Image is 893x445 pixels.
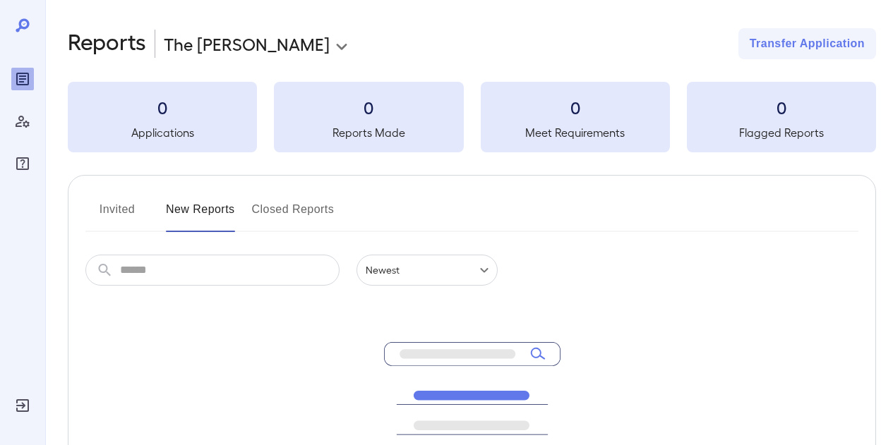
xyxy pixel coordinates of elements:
h5: Applications [68,124,257,141]
button: Transfer Application [738,28,876,59]
button: New Reports [166,198,235,232]
div: Reports [11,68,34,90]
button: Closed Reports [252,198,335,232]
div: Newest [356,255,498,286]
h3: 0 [68,96,257,118]
h5: Reports Made [274,124,463,141]
h3: 0 [274,96,463,118]
h3: 0 [481,96,670,118]
h2: Reports [68,28,146,59]
h5: Flagged Reports [687,124,876,141]
p: The [PERSON_NAME] [164,32,330,55]
button: Invited [85,198,149,232]
div: Manage Users [11,110,34,133]
div: FAQ [11,152,34,175]
div: Log Out [11,394,34,417]
summary: 0Applications0Reports Made0Meet Requirements0Flagged Reports [68,82,876,152]
h5: Meet Requirements [481,124,670,141]
h3: 0 [687,96,876,118]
